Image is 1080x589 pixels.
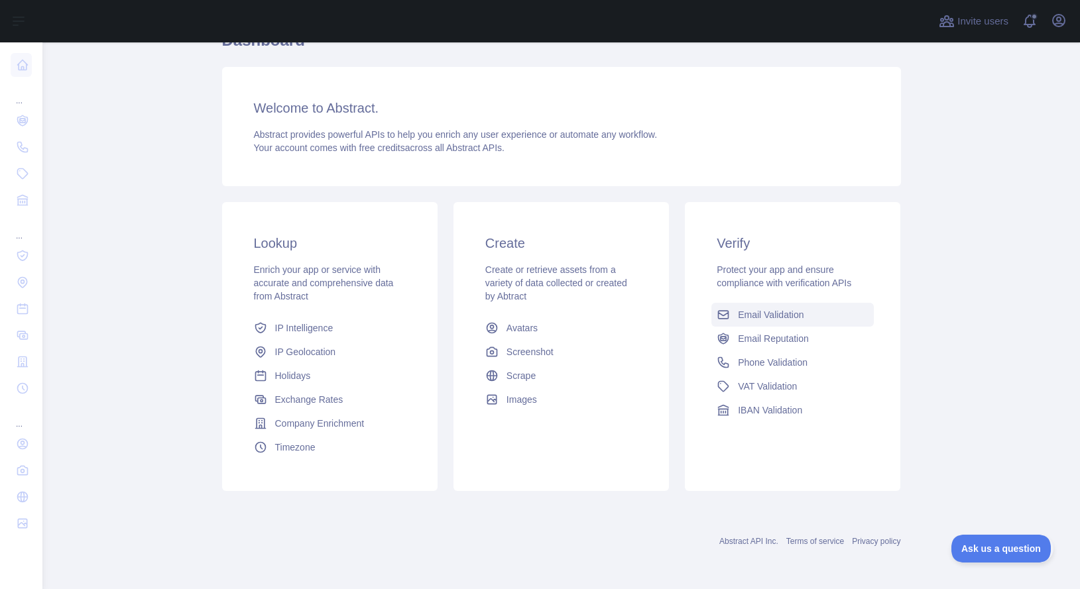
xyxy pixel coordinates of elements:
[11,80,32,106] div: ...
[249,316,411,340] a: IP Intelligence
[275,369,311,382] span: Holidays
[249,340,411,364] a: IP Geolocation
[711,303,874,327] a: Email Validation
[480,388,642,411] a: Images
[254,142,505,153] span: Your account comes with across all Abstract APIs.
[222,30,901,62] h1: Dashboard
[936,11,1011,32] button: Invite users
[485,234,637,252] h3: Create
[480,340,642,364] a: Screenshot
[249,364,411,388] a: Holidays
[359,142,405,153] span: free credits
[275,441,316,454] span: Timezone
[717,234,869,252] h3: Verify
[711,327,874,350] a: Email Reputation
[711,374,874,398] a: VAT Validation
[738,356,808,369] span: Phone Validation
[957,14,1008,29] span: Invite users
[275,417,365,430] span: Company Enrichment
[738,403,802,417] span: IBAN Validation
[275,321,333,335] span: IP Intelligence
[11,215,32,241] div: ...
[249,411,411,435] a: Company Enrichment
[786,537,844,546] a: Terms of service
[507,321,538,335] span: Avatars
[485,264,627,301] span: Create or retrieve assets from a variety of data collected or created by Abtract
[249,435,411,459] a: Timezone
[951,535,1053,562] iframe: Toggle Customer Support
[254,264,394,301] span: Enrich your app or service with accurate and comprehensive data from Abstract
[711,350,874,374] a: Phone Validation
[738,308,804,321] span: Email Validation
[719,537,778,546] a: Abstract API Inc.
[711,398,874,422] a: IBAN Validation
[254,99,869,117] h3: Welcome to Abstract.
[852,537,900,546] a: Privacy policy
[738,332,809,345] span: Email Reputation
[507,393,537,406] span: Images
[738,380,797,393] span: VAT Validation
[275,345,336,358] span: IP Geolocation
[275,393,343,406] span: Exchange Rates
[507,345,554,358] span: Screenshot
[717,264,851,288] span: Protect your app and ensure compliance with verification APIs
[480,364,642,388] a: Scrape
[480,316,642,340] a: Avatars
[254,234,406,252] h3: Lookup
[507,369,536,382] span: Scrape
[11,403,32,429] div: ...
[254,129,658,140] span: Abstract provides powerful APIs to help you enrich any user experience or automate any workflow.
[249,388,411,411] a: Exchange Rates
